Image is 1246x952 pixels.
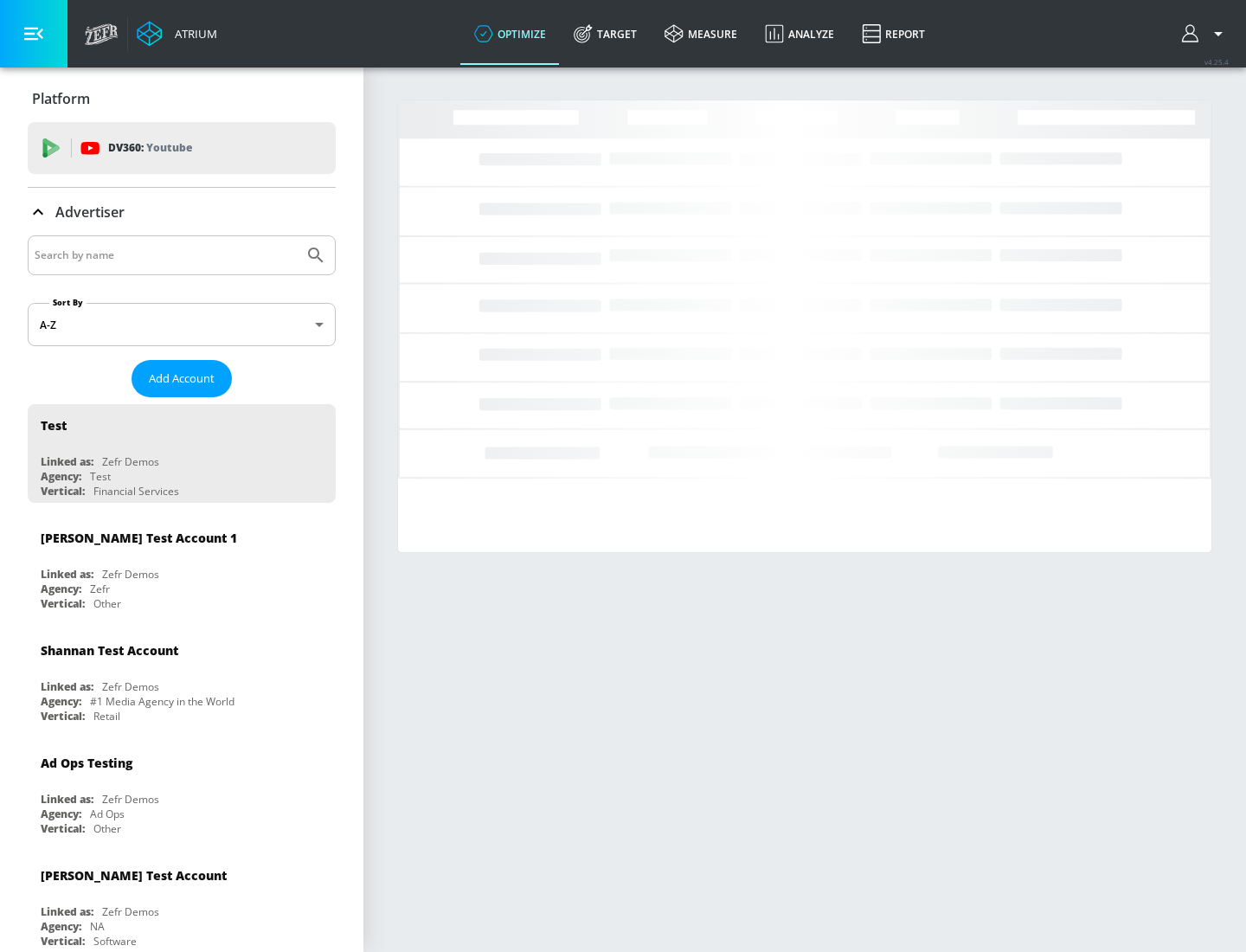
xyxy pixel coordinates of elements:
[751,3,848,65] a: Analyze
[32,89,90,108] p: Platform
[41,469,81,484] div: Agency:
[108,138,192,158] p: DV360:
[90,582,110,596] div: Zefr
[41,679,93,694] div: Linked as:
[102,904,159,919] div: Zefr Demos
[41,792,93,807] div: Linked as:
[102,567,159,582] div: Zefr Demos
[149,369,215,389] span: Add Account
[28,629,336,728] div: Shannan Test AccountLinked as:Zefr DemosAgency:#1 Media Agency in the WorldVertical:Retail
[28,122,336,174] div: DV360: Youtube
[137,21,217,47] a: Atrium
[41,694,81,709] div: Agency:
[41,454,93,469] div: Linked as:
[28,404,336,503] div: TestLinked as:Zefr DemosAgency:TestVertical:Financial Services
[41,934,85,949] div: Vertical:
[848,3,939,65] a: Report
[90,694,234,709] div: #1 Media Agency in the World
[41,484,85,499] div: Vertical:
[168,26,217,42] div: Atrium
[93,821,121,836] div: Other
[146,138,192,157] p: Youtube
[460,3,560,65] a: optimize
[28,517,336,615] div: [PERSON_NAME] Test Account 1Linked as:Zefr DemosAgency:ZefrVertical:Other
[41,821,85,836] div: Vertical:
[93,484,179,499] div: Financial Services
[651,3,751,65] a: measure
[93,709,120,724] div: Retail
[41,582,81,596] div: Agency:
[41,417,67,434] div: Test
[41,642,178,659] div: Shannan Test Account
[35,244,297,267] input: Search by name
[102,454,159,469] div: Zefr Demos
[93,934,137,949] div: Software
[55,203,125,222] p: Advertiser
[41,530,237,546] div: [PERSON_NAME] Test Account 1
[49,297,87,308] label: Sort By
[41,867,227,884] div: [PERSON_NAME] Test Account
[41,919,81,934] div: Agency:
[28,303,336,346] div: A-Z
[41,755,132,771] div: Ad Ops Testing
[90,469,111,484] div: Test
[102,679,159,694] div: Zefr Demos
[41,904,93,919] div: Linked as:
[560,3,651,65] a: Target
[102,792,159,807] div: Zefr Demos
[132,360,232,397] button: Add Account
[90,919,105,934] div: NA
[41,807,81,821] div: Agency:
[28,74,336,123] div: Platform
[28,742,336,840] div: Ad Ops TestingLinked as:Zefr DemosAgency:Ad OpsVertical:Other
[41,596,85,611] div: Vertical:
[93,596,121,611] div: Other
[41,709,85,724] div: Vertical:
[90,807,125,821] div: Ad Ops
[28,188,336,236] div: Advertiser
[41,567,93,582] div: Linked as:
[1204,57,1229,67] span: v 4.25.4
